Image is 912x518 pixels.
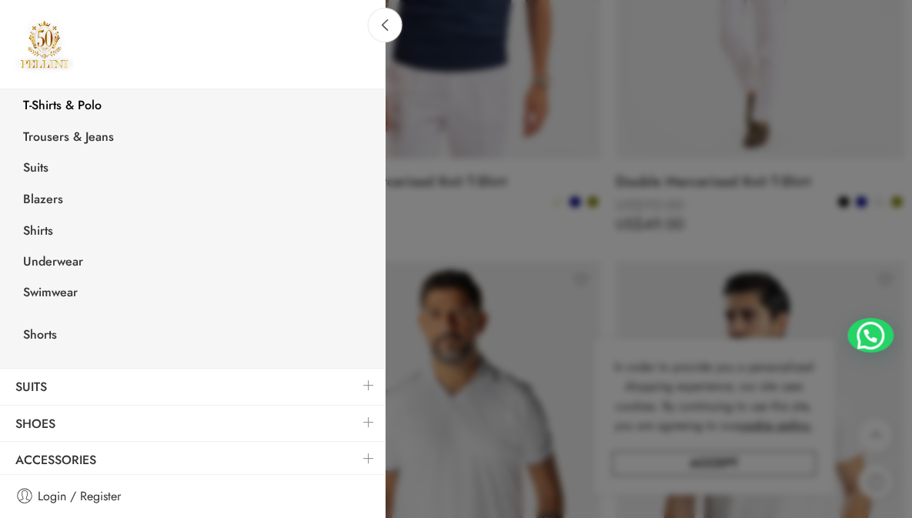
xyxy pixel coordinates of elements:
[8,217,385,249] a: Shirts
[8,123,385,155] a: Trousers & Jeans
[23,282,78,302] span: Swimwear
[15,15,73,73] a: Pellini -
[8,279,385,310] a: Swimwear
[8,248,385,279] a: Underwear
[15,15,73,73] img: Pellini
[8,154,385,185] a: Suits
[8,321,385,353] a: Shorts
[8,309,385,321] a: <a href="https://pellini-collection.com/men-shop/menswear/short/">Shorts</a>
[8,92,385,123] a: T-Shirts & Polo
[8,185,385,217] a: Blazers
[15,486,369,506] a: Login / Register
[38,486,121,506] span: Login / Register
